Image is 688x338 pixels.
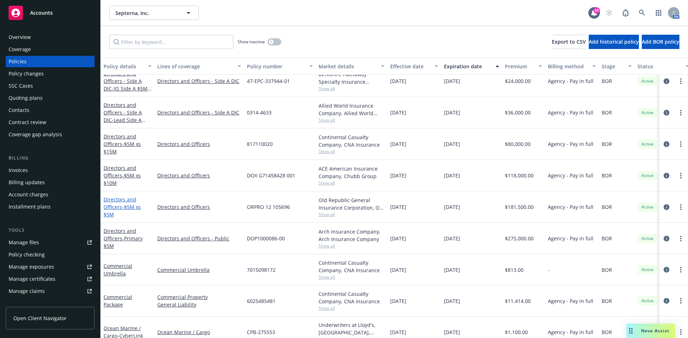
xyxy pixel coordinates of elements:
a: Directors and Officers [104,196,141,218]
a: Billing updates [6,177,95,188]
span: - XS Side A $5M xs $25M [104,85,152,99]
span: [DATE] [444,172,460,179]
a: Report a Bug [618,6,633,20]
a: Commercial Umbrella [104,263,132,277]
a: Commercial Package [104,294,132,308]
button: Add BOR policy [642,35,679,49]
button: Billing method [545,58,599,75]
a: Accounts [6,3,95,23]
span: [DATE] [390,266,406,274]
span: 47-EPC-337944-01 [247,77,290,85]
span: - Lead Side A $5M xs $20M [104,117,145,131]
a: Commercial Umbrella [157,266,241,274]
div: Manage files [9,237,39,248]
span: [DATE] [390,172,406,179]
span: - $5M xs $5M [104,204,141,218]
a: General Liability [157,301,241,308]
div: Manage certificates [9,273,56,285]
span: [DATE] [390,203,406,211]
button: Export to CSV [552,35,586,49]
div: Stage [602,63,624,70]
span: Show all [319,274,384,280]
a: Contract review [6,117,95,128]
span: BOR [602,109,612,116]
a: more [677,140,685,148]
span: Septerna, Inc. [115,9,177,17]
div: Effective date [390,63,430,70]
div: Overview [9,31,31,43]
button: Lines of coverage [154,58,244,75]
a: circleInformation [662,108,671,117]
span: Agency - Pay in full [548,77,593,85]
span: Agency - Pay in full [548,203,593,211]
div: Old Republic General Insurance Corporation, Old Republic General Insurance Group [319,196,384,211]
a: more [677,203,685,211]
a: Ocean Marine / Cargo [157,328,241,336]
span: Show all [319,85,384,92]
span: DOX G71458428 001 [247,172,295,179]
span: [DATE] [444,297,460,305]
span: [DATE] [390,77,406,85]
span: BOR [602,328,612,336]
a: Directors and Officers [157,172,241,179]
div: Manage exposures [9,261,54,273]
a: Policy changes [6,68,95,79]
div: Coverage gap analysis [9,129,62,140]
button: Expiration date [441,58,502,75]
a: Directors and Officers [104,133,141,155]
span: $181,500.00 [505,203,534,211]
span: Show inactive [238,39,265,45]
a: more [677,234,685,243]
a: Policies [6,56,95,67]
a: Start snowing [602,6,616,20]
span: BOR [602,297,612,305]
span: Export to CSV [552,38,586,45]
div: Tools [6,227,95,234]
a: Manage exposures [6,261,95,273]
span: Show all [319,148,384,155]
div: Market details [319,63,377,70]
input: Filter by keyword... [109,35,233,49]
span: CPB-275553 [247,328,275,336]
span: $275,000.00 [505,235,534,242]
a: Directors and Officers [104,165,141,186]
a: more [677,77,685,85]
span: - Primary $5M [104,235,143,249]
a: Directors and Officers [104,227,143,249]
a: Policy checking [6,249,95,260]
a: Directors and Officers - Public [157,235,241,242]
div: Contacts [9,104,29,116]
a: circleInformation [662,297,671,305]
span: [DATE] [390,140,406,148]
a: Manage claims [6,285,95,297]
div: Installment plans [9,201,51,212]
div: Berkshire Hathaway Specialty Insurance Company, Berkshire Hathaway Specialty Insurance [319,70,384,85]
span: $11,414.00 [505,297,531,305]
button: Stage [599,58,635,75]
span: [DATE] [390,328,406,336]
div: Manage BORs [9,298,42,309]
span: BOR [602,172,612,179]
div: Coverage [9,44,31,55]
span: 6025485481 [247,297,276,305]
a: Directors and Officers - Side A DIC [157,109,241,116]
span: Agency - Pay in full [548,140,593,148]
a: more [677,328,685,336]
span: [DATE] [444,328,460,336]
span: [DATE] [444,77,460,85]
div: Arch Insurance Company, Arch Insurance Company [319,228,384,243]
a: Installment plans [6,201,95,212]
button: Policy number [244,58,316,75]
span: Active [640,266,655,273]
div: Contract review [9,117,46,128]
button: Add historical policy [589,35,639,49]
a: more [677,297,685,305]
div: Billing [6,155,95,162]
a: more [677,171,685,180]
span: $24,000.00 [505,77,531,85]
div: 58 [593,7,600,13]
a: Directors and Officers - Side A DIC [157,77,241,85]
a: more [677,265,685,274]
div: Drag to move [626,324,635,338]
